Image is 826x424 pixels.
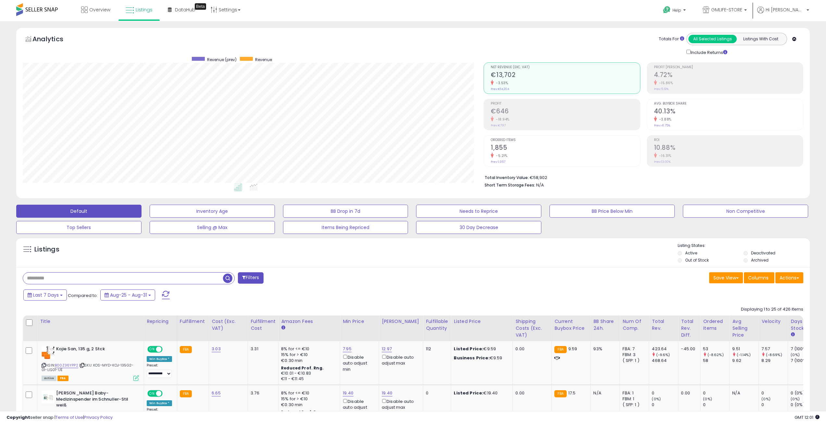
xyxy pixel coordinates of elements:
[148,391,156,396] span: ON
[162,391,172,396] span: OFF
[744,272,774,283] button: Columns
[491,87,509,91] small: Prev: €14,204
[491,123,506,127] small: Prev: €797
[761,358,788,364] div: 8.29
[454,390,483,396] b: Listed Price:
[84,414,113,420] a: Privacy Policy
[147,363,172,378] div: Preset:
[761,390,788,396] div: 0
[654,138,803,142] span: ROI
[162,347,172,352] span: OFF
[416,221,541,234] button: 30 Day Decrease
[343,390,353,396] a: 19.40
[494,117,510,122] small: -18.94%
[175,6,195,13] span: DataHub
[593,390,615,396] div: N/A
[791,346,817,352] div: 7 (100%)
[42,363,133,372] span: | SKU: KOS-MYD-KOJ-135G2-01-LIS01-UE
[732,346,758,352] div: 9.51
[554,390,566,397] small: FBA
[40,318,141,325] div: Title
[791,358,817,364] div: 7 (100%)
[180,346,192,353] small: FBA
[536,182,544,188] span: N/A
[736,35,785,43] button: Listings With Cost
[766,352,782,357] small: (-8.69%)
[281,318,337,325] div: Amazon Fees
[741,306,803,313] div: Displaying 1 to 25 of 426 items
[494,153,507,158] small: -5.21%
[795,414,820,420] span: 2025-09-8 12:01 GMT
[491,160,505,164] small: Prev: 1,957
[382,353,418,366] div: Disable auto adjust max
[34,245,59,254] h5: Listings
[281,325,285,331] small: Amazon Fees.
[549,205,675,218] button: BB Price Below Min
[16,221,142,234] button: Top Sellers
[652,390,678,396] div: 0
[491,66,640,69] span: Net Revenue (Exc. VAT)
[89,6,110,13] span: Overview
[657,81,673,85] small: -15.86%
[761,402,788,408] div: 0
[6,414,30,420] strong: Copyright
[454,346,483,352] b: Listed Price:
[659,36,684,42] div: Totals For
[491,102,640,106] span: Profit
[6,415,113,421] div: seller snap | |
[751,250,775,256] label: Deactivated
[148,347,156,352] span: ON
[485,173,798,181] li: €58,902
[737,352,751,357] small: (-1.14%)
[652,358,678,364] div: 468.64
[751,257,769,263] label: Archived
[711,6,742,13] span: GMLIFE-STORE
[688,35,737,43] button: All Selected Listings
[491,138,640,142] span: Ordered Items
[147,356,172,362] div: Win BuyBox *
[343,353,374,372] div: Disable auto adjust min
[554,346,566,353] small: FBA
[281,376,335,382] div: €11 - €11.45
[343,346,351,352] a: 7.95
[212,318,245,332] div: Cost (Exc. VAT)
[283,205,408,218] button: BB Drop in 7d
[554,318,588,332] div: Current Buybox Price
[703,318,727,332] div: Ordered Items
[703,396,712,402] small: (0%)
[281,409,324,415] b: Reduced Prof. Rng.
[654,144,803,153] h2: 10.88%
[180,318,206,325] div: Fulfillment
[654,102,803,106] span: Avg. Buybox Share
[56,346,135,354] b: Kojie San, 135 g, 2 Stck
[251,318,276,332] div: Fulfillment Cost
[791,390,817,396] div: 0 (0%)
[494,81,508,85] small: -3.53%
[195,3,206,10] div: Tooltip anchor
[623,396,644,402] div: FBM: 1
[33,292,59,298] span: Last 7 Days
[761,396,771,402] small: (0%)
[656,352,670,357] small: (-9.6%)
[281,390,335,396] div: 8% for <= €10
[703,402,729,408] div: 0
[766,6,805,13] span: Hi [PERSON_NAME]
[652,346,678,352] div: 423.64
[251,346,273,352] div: 3.31
[110,292,147,298] span: Aug-25 - Aug-31
[791,352,800,357] small: (0%)
[382,346,392,352] a: 12.97
[515,346,547,352] div: 0.00
[212,390,221,396] a: 6.65
[657,117,672,122] small: -3.88%
[623,352,644,358] div: FBM: 3
[180,390,192,397] small: FBA
[623,358,644,364] div: ( SFP: 1 )
[491,144,640,153] h2: 1,855
[732,318,756,339] div: Avg Selling Price
[23,289,67,301] button: Last 7 Days
[709,272,743,283] button: Save View
[682,48,735,56] div: Include Returns
[791,318,814,332] div: Days In Stock
[147,400,172,406] div: Win BuyBox *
